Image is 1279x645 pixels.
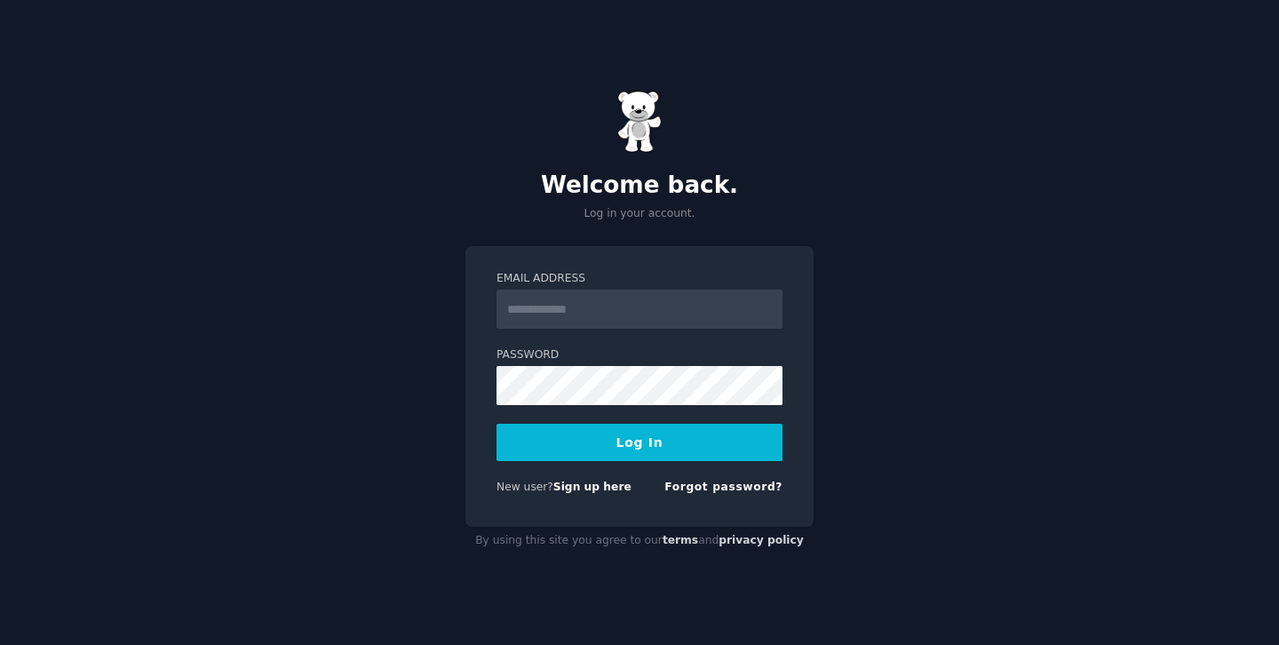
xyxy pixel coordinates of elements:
[719,534,804,546] a: privacy policy
[497,424,782,461] button: Log In
[664,481,782,493] a: Forgot password?
[497,481,553,493] span: New user?
[465,527,814,555] div: By using this site you agree to our and
[663,534,698,546] a: terms
[553,481,632,493] a: Sign up here
[465,206,814,222] p: Log in your account.
[497,271,782,287] label: Email Address
[497,347,782,363] label: Password
[617,91,662,153] img: Gummy Bear
[465,171,814,200] h2: Welcome back.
